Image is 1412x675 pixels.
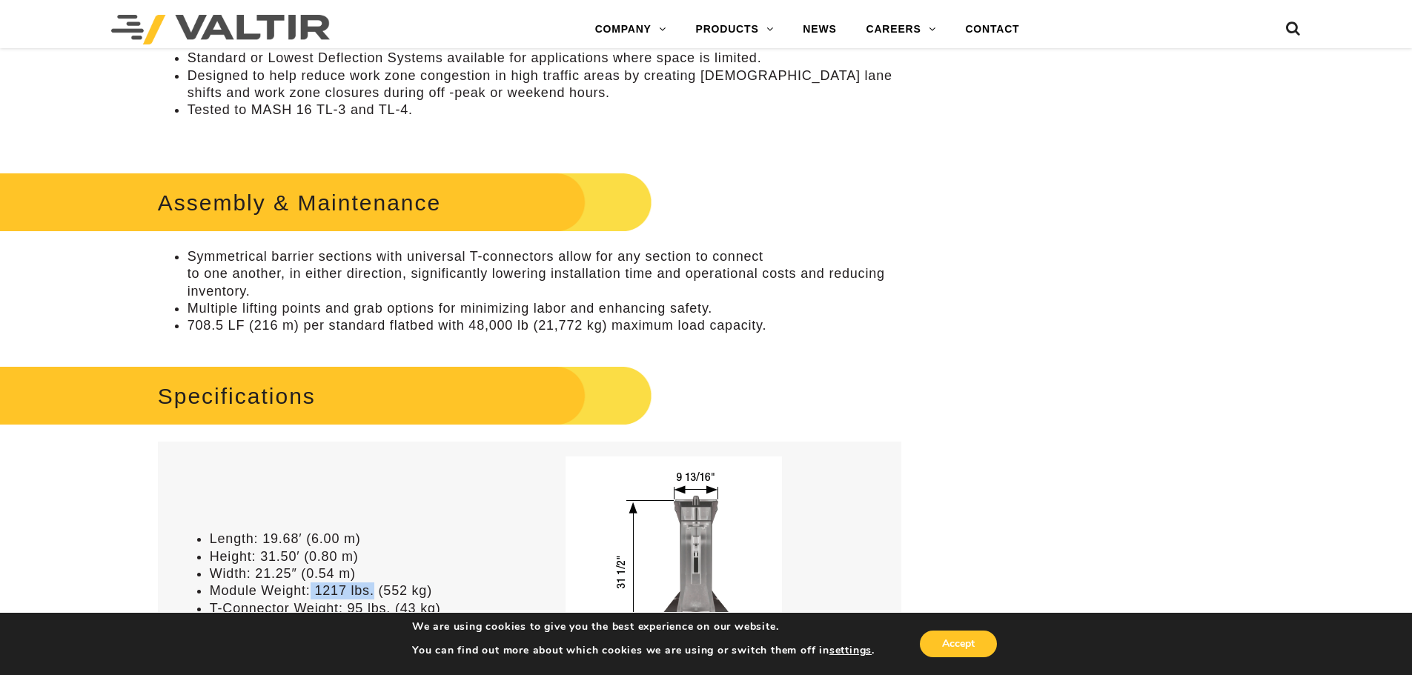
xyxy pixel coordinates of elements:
img: Valtir [111,15,330,44]
li: Symmetrical barrier sections with universal T-connectors allow for any section to connect to one ... [188,248,901,300]
p: We are using cookies to give you the best experience on our website. [412,620,875,634]
li: Width: 21.25″ (0.54 m) [210,565,521,582]
button: Accept [920,631,997,657]
li: T-Connector Weight: 95 lbs. (43 kg) [210,600,521,617]
li: Tested to MASH 16 TL-3 and TL-4. [188,102,901,119]
li: Height: 31.50′ (0.80 m) [210,548,521,565]
a: CONTACT [950,15,1034,44]
button: settings [829,644,872,657]
a: COMPANY [580,15,681,44]
p: You can find out more about which cookies we are using or switch them off in . [412,644,875,657]
li: Length: 19.68′ (6.00 m) [210,531,521,548]
li: Standard or Lowest Deflection Systems available for applications where space is limited. [188,50,901,67]
li: 708.5 LF (216 m) per standard flatbed with 48,000 lb (21,772 kg) maximum load capacity. [188,317,901,334]
li: Module Weight: 1217 lbs. (552 kg) [210,582,521,599]
a: PRODUCTS [681,15,789,44]
a: CAREERS [852,15,951,44]
a: NEWS [788,15,851,44]
li: Multiple lifting points and grab options for minimizing labor and enhancing safety. [188,300,901,317]
li: Designed to help reduce work zone congestion in high traffic areas by creating [DEMOGRAPHIC_DATA]... [188,67,901,102]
